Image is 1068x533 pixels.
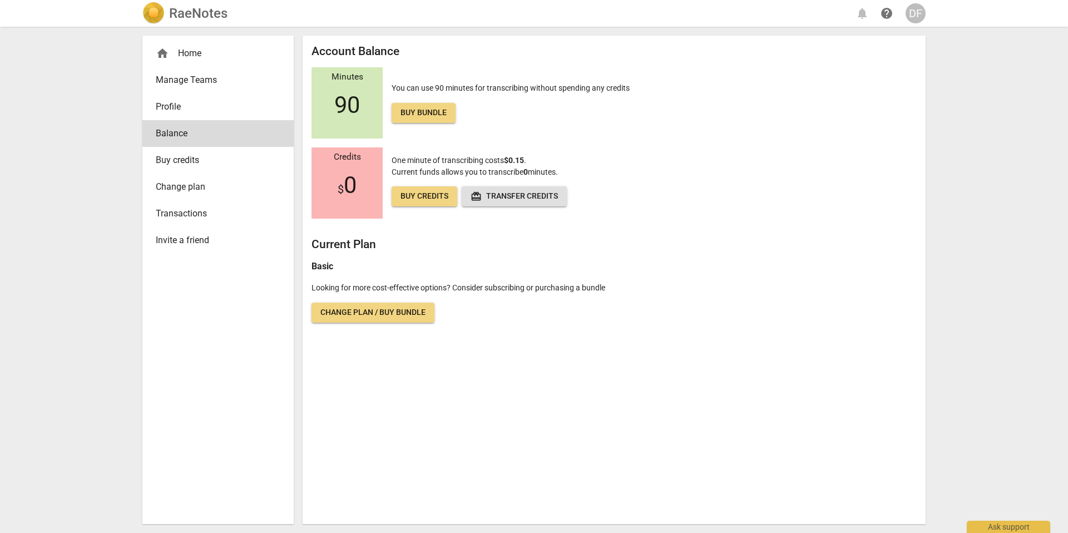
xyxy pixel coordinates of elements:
span: Transactions [156,207,271,220]
div: Minutes [311,72,383,82]
span: redeem [471,191,482,202]
p: You can use 90 minutes for transcribing without spending any credits [392,82,630,123]
div: Home [142,40,294,67]
button: DF [906,3,926,23]
span: $ [338,182,344,196]
span: Change plan / Buy bundle [320,307,426,318]
a: Invite a friend [142,227,294,254]
span: Buy credits [156,154,271,167]
a: Manage Teams [142,67,294,93]
span: One minute of transcribing costs . [392,156,526,165]
b: 0 [523,167,528,176]
h2: RaeNotes [169,6,228,21]
div: Ask support [967,521,1050,533]
span: home [156,47,169,60]
div: Home [156,47,271,60]
span: Buy credits [400,191,448,202]
span: 90 [334,92,360,119]
b: Basic [311,261,333,272]
span: Transfer credits [471,191,558,202]
a: Change plan / Buy bundle [311,303,434,323]
a: LogoRaeNotes [142,2,228,24]
span: Buy bundle [400,107,447,119]
div: Credits [311,152,383,162]
span: help [880,7,893,20]
a: Change plan [142,174,294,200]
button: Transfer credits [462,186,567,206]
h2: Account Balance [311,45,917,58]
a: Help [877,3,897,23]
span: Profile [156,100,271,113]
span: Manage Teams [156,73,271,87]
span: Invite a friend [156,234,271,247]
p: Looking for more cost-effective options? Consider subscribing or purchasing a bundle [311,282,917,294]
b: $0.15 [504,156,524,165]
a: Buy bundle [392,103,456,123]
span: Change plan [156,180,271,194]
a: Transactions [142,200,294,227]
img: Logo [142,2,165,24]
span: Current funds allows you to transcribe minutes. [392,167,558,176]
a: Buy credits [392,186,457,206]
h2: Current Plan [311,238,917,251]
a: Buy credits [142,147,294,174]
a: Balance [142,120,294,147]
span: 0 [338,172,357,199]
span: Balance [156,127,271,140]
a: Profile [142,93,294,120]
